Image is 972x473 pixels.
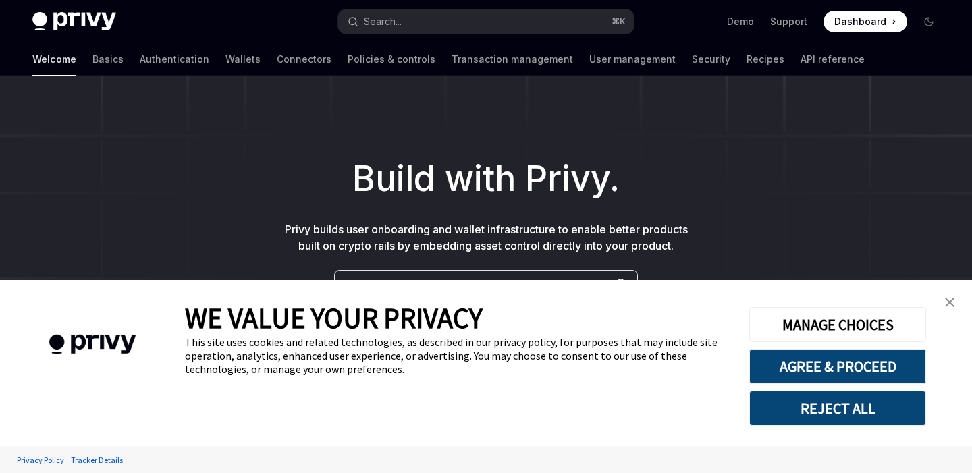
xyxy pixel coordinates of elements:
a: Basics [92,43,124,76]
img: dark logo [32,12,116,31]
a: User management [589,43,676,76]
a: Recipes [747,43,784,76]
span: ⌘ K [612,16,626,27]
span: WE VALUE YOUR PRIVACY [185,300,483,335]
a: Tracker Details [67,448,126,472]
button: MANAGE CHOICES [749,307,926,342]
div: This site uses cookies and related technologies, as described in our privacy policy, for purposes... [185,335,729,376]
a: Authentication [140,43,209,76]
span: Help me learn how to… [346,277,448,291]
a: Connectors [277,43,331,76]
a: Privacy Policy [13,448,67,472]
a: Demo [727,15,754,28]
a: API reference [801,43,865,76]
div: Search... [364,13,402,30]
h1: Build with Privy. [22,152,950,205]
span: Dashboard [834,15,886,28]
a: Transaction management [452,43,573,76]
button: Toggle dark mode [918,11,940,32]
button: AGREE & PROCEED [749,349,926,384]
a: Policies & controls [348,43,435,76]
img: close banner [945,298,954,307]
span: Privy builds user onboarding and wallet infrastructure to enable better products built on crypto ... [285,223,688,252]
a: Dashboard [823,11,907,32]
button: REJECT ALL [749,391,926,426]
a: Support [770,15,807,28]
a: Wallets [225,43,261,76]
a: close banner [936,289,963,316]
a: Welcome [32,43,76,76]
img: company logo [20,315,165,374]
a: Security [692,43,730,76]
button: Search...⌘K [338,9,633,34]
